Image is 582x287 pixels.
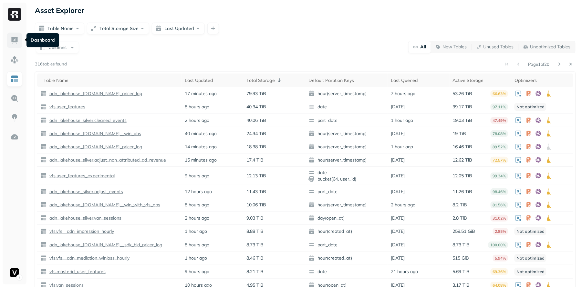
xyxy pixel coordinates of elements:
p: 5.69 TiB [453,269,470,275]
p: 12.05 TiB [453,173,473,179]
p: 40.06 TiB [246,117,266,124]
span: date [308,104,384,110]
span: hour(server_timestamp) [308,202,384,208]
p: 31.02% [491,215,508,222]
p: Not optimized [514,268,546,276]
div: Last Queried [391,77,446,84]
img: table [40,143,47,150]
img: Insights [10,114,19,122]
span: date [308,269,384,275]
img: table [40,157,47,163]
img: Optimization [10,133,19,141]
p: 69.36% [491,268,508,275]
p: 1 hour ago [391,144,413,150]
p: 8.73 TiB [246,242,264,248]
img: Dashboard [10,36,19,45]
div: Last Updated [185,77,240,84]
p: 97.11% [491,104,508,110]
p: 17.4 TiB [246,157,264,163]
a: vfs.masterid_user_features [47,269,106,275]
span: part_date [308,242,384,248]
p: 2 hours ago [391,202,415,208]
p: adn_lakehouse_[DOMAIN_NAME]__win_obs [48,131,141,137]
p: 19.03 TiB [453,117,473,124]
a: adn_lakehouse_[DOMAIN_NAME]_pricer_log [47,144,142,150]
a: adn_lakehouse_[DOMAIN_NAME]__sdk_bid_pricer_log [47,242,162,248]
p: 7 hours ago [391,91,415,97]
p: 10.06 TiB [246,202,266,208]
div: Default Partition Keys [308,77,384,84]
p: adn_lakehouse_[DOMAIN_NAME]__win_with_vfs_obs [48,202,160,208]
img: table [40,90,47,97]
p: 16.46 TiB [453,144,473,150]
p: 515 GiB [453,255,469,261]
p: 24.34 TiB [246,131,266,137]
img: Ryft [8,8,21,21]
p: adn_lakehouse_silver.cleaned_events [48,117,127,124]
p: 316 tables found [35,61,67,67]
span: hour(created_at) [308,228,384,235]
img: table [40,173,47,179]
span: hour(server_timestamp) [308,90,384,97]
img: Assets [10,55,19,64]
img: Query Explorer [10,94,19,103]
p: adn_lakehouse_[DOMAIN_NAME]_pricer_log [48,91,142,97]
img: table [40,117,47,124]
p: 40 minutes ago [185,131,217,137]
p: 1 hour ago [185,255,207,261]
p: [DATE] [391,131,405,137]
p: 9.03 TiB [246,215,264,221]
p: 78.08% [491,130,508,137]
p: 47.49% [491,117,508,124]
p: [DATE] [391,242,405,248]
p: 8.73 TiB [453,242,470,248]
p: [DATE] [391,157,405,163]
span: part_date [308,188,384,195]
p: 11.43 TiB [246,189,266,195]
p: 8 hours ago [185,202,209,208]
p: 53.26 TiB [453,91,473,97]
div: Total Storage [246,76,302,84]
div: Dashboard [26,33,59,47]
p: 8 hours ago [185,104,209,110]
img: table [40,130,47,137]
p: 12.62 TiB [453,157,473,163]
p: 8.46 TiB [246,255,264,261]
p: 11.26 TiB [453,189,473,195]
p: [DATE] [391,104,405,110]
p: 21 hours ago [391,269,418,275]
p: adn_lakehouse_[DOMAIN_NAME]__sdk_bid_pricer_log [48,242,162,248]
p: Unoptimized Tables [530,44,571,50]
a: vfs.vfs__adn_mediation_winloss_hourly [47,255,130,261]
p: 39.17 TiB [453,104,473,110]
p: 72.57% [491,157,508,163]
button: Table Name [35,23,84,34]
a: adn_lakehouse_silver.adjust_non_attributed_ad_revenue [47,157,166,163]
a: adn_lakehouse_[DOMAIN_NAME]__win_with_vfs_obs [47,202,160,208]
span: day(open_at) [308,215,384,221]
p: 17 minutes ago [185,91,217,97]
img: Voodoo [10,268,19,277]
p: adn_lakehouse_silver.adjust_events [48,189,123,195]
p: [DATE] [391,255,405,261]
p: adn_lakehouse_[DOMAIN_NAME]_pricer_log [48,144,142,150]
p: Page 1 of 20 [528,61,550,67]
p: 100.00% [488,242,508,248]
p: 40.34 TiB [246,104,266,110]
p: adn_lakehouse_silver.adjust_non_attributed_ad_revenue [48,157,166,163]
p: 8.21 TiB [246,269,264,275]
a: adn_lakehouse_silver.van_sessions [47,215,121,221]
span: hour(server_timestamp) [308,130,384,137]
p: 12 hours ago [185,189,212,195]
p: 14 minutes ago [185,144,217,150]
p: vfs.vfs__adn_mediation_winloss_hourly [48,255,130,261]
img: table [40,228,47,235]
p: 8.88 TiB [246,228,264,234]
a: adn_lakehouse_silver.adjust_events [47,189,123,195]
button: Total Storage Size [87,23,149,34]
p: 79.93 TiB [246,91,266,97]
p: 15 minutes ago [185,157,217,163]
a: vfs.user_features_experimental [47,173,115,179]
div: Optimizers [514,77,570,84]
img: table [40,269,47,275]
